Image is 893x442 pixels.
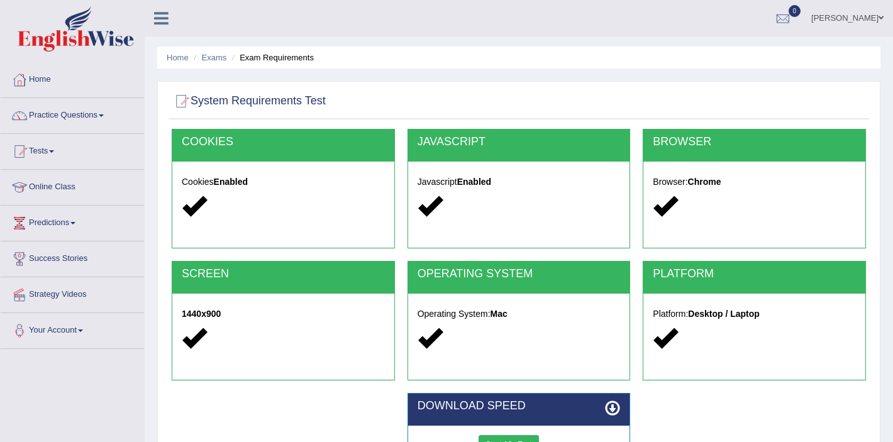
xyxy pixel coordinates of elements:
[1,98,144,130] a: Practice Questions
[1,206,144,237] a: Predictions
[229,52,314,64] li: Exam Requirements
[1,62,144,94] a: Home
[1,277,144,309] a: Strategy Videos
[418,400,621,412] h2: DOWNLOAD SPEED
[653,309,856,319] h5: Platform:
[182,136,385,148] h2: COOKIES
[167,53,189,62] a: Home
[418,177,621,187] h5: Javascript
[653,136,856,148] h2: BROWSER
[202,53,227,62] a: Exams
[1,170,144,201] a: Online Class
[653,268,856,280] h2: PLATFORM
[182,177,385,187] h5: Cookies
[1,134,144,165] a: Tests
[1,313,144,345] a: Your Account
[491,309,508,319] strong: Mac
[1,241,144,273] a: Success Stories
[182,268,385,280] h2: SCREEN
[418,268,621,280] h2: OPERATING SYSTEM
[789,5,801,17] span: 0
[214,177,248,187] strong: Enabled
[418,309,621,319] h5: Operating System:
[688,177,721,187] strong: Chrome
[688,309,760,319] strong: Desktop / Laptop
[182,309,221,319] strong: 1440x900
[172,92,326,111] h2: System Requirements Test
[653,177,856,187] h5: Browser:
[457,177,491,187] strong: Enabled
[418,136,621,148] h2: JAVASCRIPT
